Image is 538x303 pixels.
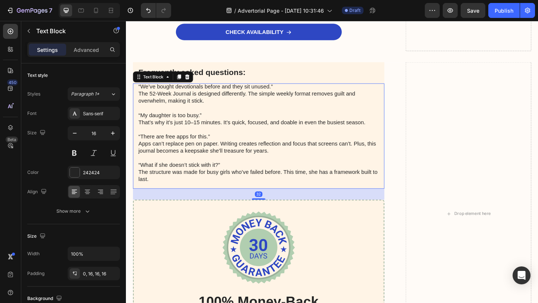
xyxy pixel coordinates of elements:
div: Beta [6,137,18,143]
div: Width [27,250,40,257]
div: Sans-serif [83,110,118,117]
div: 0, 16, 16, 16 [83,271,118,277]
button: 7 [3,3,56,18]
button: Paragraph 1* [68,87,120,101]
span: Paragraph 1* [71,91,99,97]
button: Show more [27,204,120,218]
iframe: Design area [126,21,538,303]
span: / [234,7,236,15]
div: Font [27,110,37,117]
div: Align [27,187,48,197]
button: Save [461,3,485,18]
div: Drop element here [357,207,397,213]
div: Undo/Redo [141,3,171,18]
p: Settings [37,46,58,54]
span: Save [467,7,479,14]
input: Auto [68,247,120,260]
div: Styles [27,91,40,97]
div: 450 [7,79,18,85]
div: Text style [27,72,48,79]
p: Advanced [74,46,99,54]
div: Size [27,128,47,138]
div: Size [27,231,47,241]
img: gempages_576859238949716731-5f858b22-0292-4ff3-a9b3-c902fb248327.svg [105,207,184,286]
span: Draft [349,7,361,14]
div: 242424 [83,169,118,176]
div: Padding [27,270,44,277]
div: Color [27,169,39,176]
div: 32 [140,185,148,191]
button: Publish [488,3,520,18]
span: Advertorial Page - [DATE] 10:31:46 [238,7,324,15]
div: Open Intercom Messenger [513,266,531,284]
p: 7 [49,6,52,15]
div: Show more [56,207,91,215]
div: Publish [495,7,513,15]
p: Text Block [36,26,100,35]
